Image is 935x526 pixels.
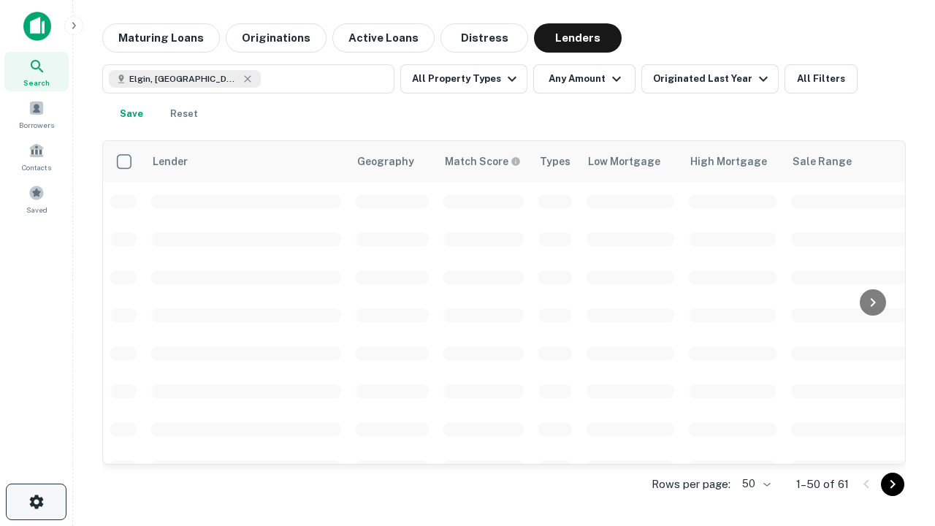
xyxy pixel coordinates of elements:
button: All Filters [785,64,858,94]
iframe: Chat Widget [862,409,935,479]
th: Low Mortgage [579,141,682,182]
span: Search [23,77,50,88]
th: Capitalize uses an advanced AI algorithm to match your search with the best lender. The match sco... [436,141,531,182]
button: Lenders [534,23,622,53]
th: Lender [144,141,348,182]
button: Save your search to get updates of matches that match your search criteria. [108,99,155,129]
button: Originations [226,23,327,53]
button: Any Amount [533,64,636,94]
button: Maturing Loans [102,23,220,53]
button: Distress [440,23,528,53]
span: Borrowers [19,119,54,131]
div: Sale Range [793,153,852,170]
a: Saved [4,179,69,218]
th: Sale Range [784,141,915,182]
div: High Mortgage [690,153,767,170]
div: Capitalize uses an advanced AI algorithm to match your search with the best lender. The match sco... [445,153,521,169]
div: Types [540,153,570,170]
div: 50 [736,473,773,495]
a: Borrowers [4,94,69,134]
h6: Match Score [445,153,518,169]
span: Saved [26,204,47,216]
div: Lender [153,153,188,170]
button: Originated Last Year [641,64,779,94]
th: High Mortgage [682,141,784,182]
button: Active Loans [332,23,435,53]
th: Types [531,141,579,182]
span: Elgin, [GEOGRAPHIC_DATA], [GEOGRAPHIC_DATA] [129,72,239,85]
div: Originated Last Year [653,70,772,88]
p: 1–50 of 61 [796,476,849,493]
button: Go to next page [881,473,904,496]
a: Search [4,52,69,91]
a: Contacts [4,137,69,176]
p: Rows per page: [652,476,730,493]
button: All Property Types [400,64,527,94]
button: Elgin, [GEOGRAPHIC_DATA], [GEOGRAPHIC_DATA] [102,64,394,94]
th: Geography [348,141,436,182]
div: Geography [357,153,414,170]
div: Low Mortgage [588,153,660,170]
span: Contacts [22,161,51,173]
button: Reset [161,99,207,129]
img: capitalize-icon.png [23,12,51,41]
